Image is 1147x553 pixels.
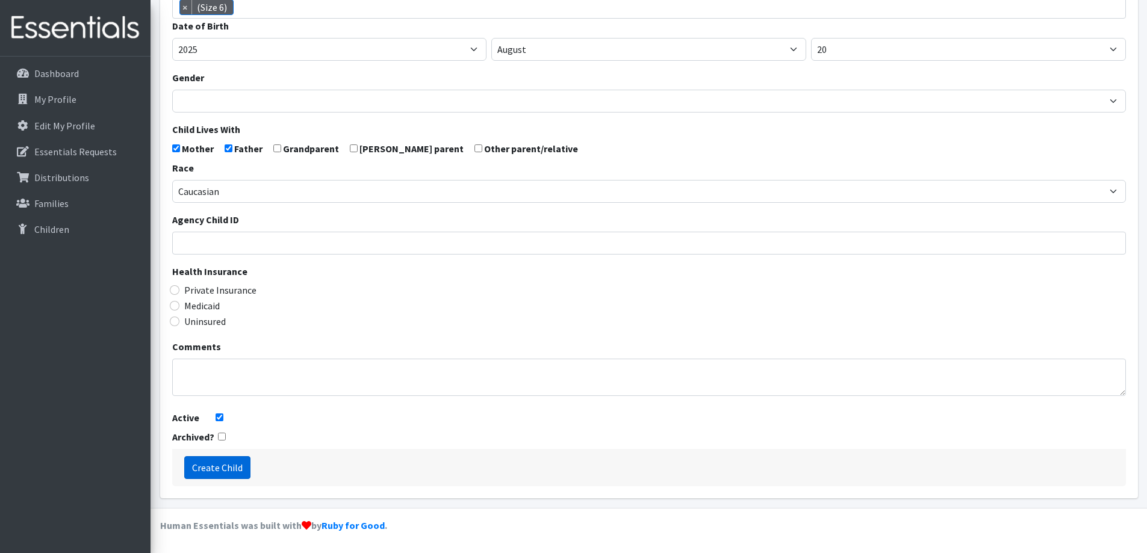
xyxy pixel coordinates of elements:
label: Other parent/relative [484,141,578,156]
label: Gender [172,70,204,85]
a: Distributions [5,165,146,190]
strong: Human Essentials was built with by . [160,519,387,531]
label: Mother [182,141,214,156]
p: Children [34,223,69,235]
label: Date of Birth [172,19,229,33]
img: HumanEssentials [5,8,146,48]
label: Child Lives With [172,122,240,137]
label: Uninsured [184,314,226,329]
input: Create Child [184,456,250,479]
a: Ruby for Good [322,519,385,531]
p: Dashboard [34,67,79,79]
label: Race [172,161,194,175]
a: Essentials Requests [5,140,146,164]
a: Children [5,217,146,241]
label: [PERSON_NAME] parent [359,141,464,156]
a: My Profile [5,87,146,111]
legend: Health Insurance [172,264,1126,283]
a: Families [5,191,146,215]
label: Grandparent [283,141,339,156]
label: Active [172,410,199,425]
p: Families [34,197,69,209]
a: Dashboard [5,61,146,85]
p: Essentials Requests [34,146,117,158]
p: Edit My Profile [34,120,95,132]
label: Comments [172,339,221,354]
a: Edit My Profile [5,114,146,138]
p: My Profile [34,93,76,105]
label: Father [234,141,263,156]
label: Agency Child ID [172,212,239,227]
label: Private Insurance [184,283,256,297]
label: Medicaid [184,298,220,313]
label: Archived? [172,430,214,444]
p: Distributions [34,171,89,184]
